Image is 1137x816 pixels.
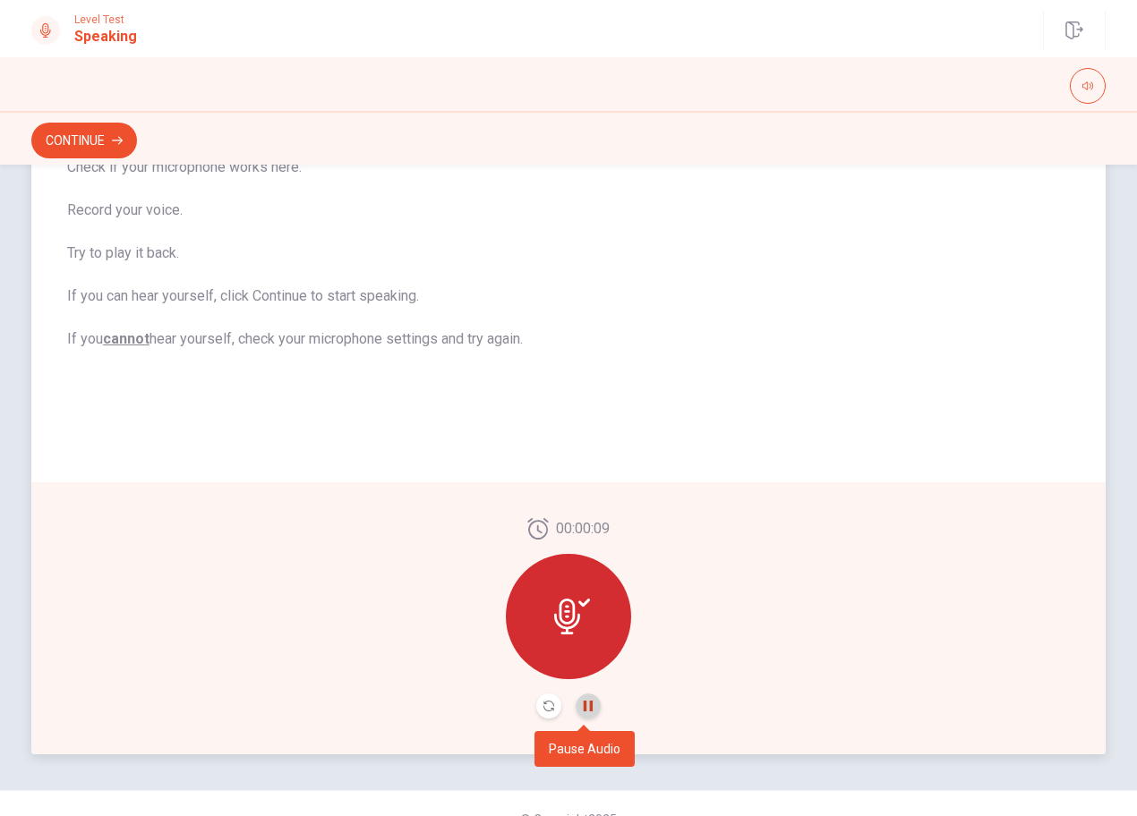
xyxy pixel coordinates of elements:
[536,693,561,718] button: Record Again
[556,518,610,540] span: 00:00:09
[74,13,137,26] span: Level Test
[67,157,1070,350] span: Check if your microphone works here. Record your voice. Try to play it back. If you can hear your...
[534,731,635,767] div: Pause Audio
[31,123,137,158] button: Continue
[103,330,150,347] u: cannot
[74,26,137,47] h1: Speaking
[576,693,601,718] button: Pause Audio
